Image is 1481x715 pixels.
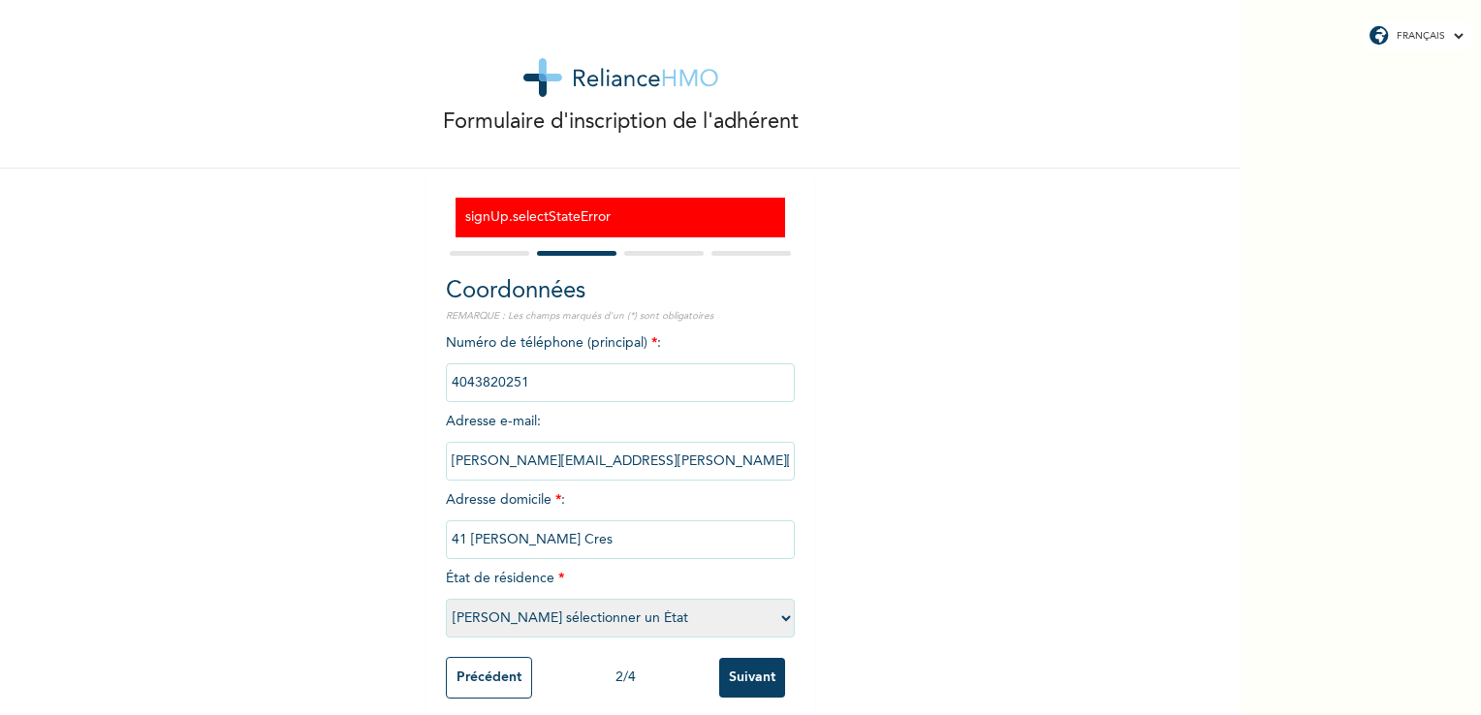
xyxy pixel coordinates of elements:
p: REMARQUE : Les champs marqués d'un (*) sont obligatoires [446,309,795,324]
span: État de résidence [446,572,795,625]
h3: signUp.selectStateError [465,207,775,228]
input: Suivant [719,658,785,698]
input: Entrez le numéro de téléphone principal [446,363,795,402]
input: Précédent [446,657,532,699]
h2: Coordonnées [446,274,795,309]
span: Numéro de téléphone (principal) : [446,336,795,389]
img: logo [523,58,718,97]
span: Adresse domicile : [446,493,795,546]
div: 2 / 4 [532,668,719,688]
p: Formulaire d'inscription de l'adhérent [443,107,799,139]
input: Entrez votre adresse domicile [446,520,795,559]
span: Adresse e-mail : [446,415,795,468]
input: Entrez une adresse e-mail [446,442,795,481]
